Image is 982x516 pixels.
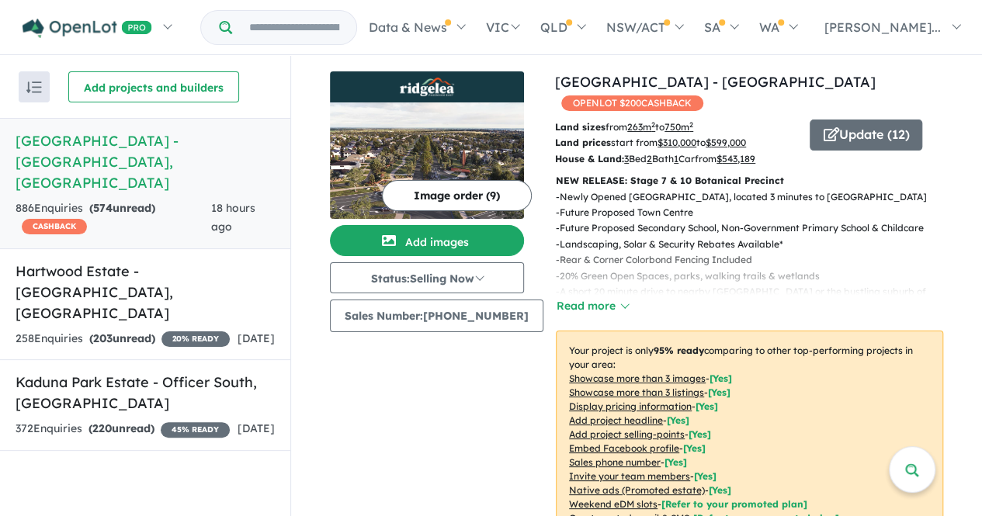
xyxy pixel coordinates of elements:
span: [ Yes ] [664,456,687,468]
p: - 20% Green Open Spaces, parks, walking trails & wetlands [556,268,956,284]
sup: 2 [689,120,693,129]
b: Land sizes [555,121,606,133]
p: - Newly Opened [GEOGRAPHIC_DATA], located 3 minutes to [GEOGRAPHIC_DATA] [556,189,956,205]
p: - Future Proposed Secondary School, Non-Government Primary School & Childcare [556,220,956,236]
span: [ Yes ] [694,470,717,482]
p: - Future Proposed Town Centre [556,205,956,220]
p: - Rear & Corner Colorbond Fencing Included [556,252,956,268]
p: - Landscaping, Solar & Security Rebates Available* [556,237,956,252]
p: NEW RELEASE: Stage 7 & 10 Botanical Precinct [556,173,943,189]
span: 18 hours ago [211,201,255,234]
span: 574 [93,201,113,215]
b: House & Land: [555,153,624,164]
p: from [555,119,798,135]
div: 886 Enquir ies [16,199,211,237]
sup: 2 [651,120,655,129]
b: 95 % ready [654,345,704,356]
button: Read more [556,297,629,315]
button: Add projects and builders [68,71,239,102]
strong: ( unread) [89,331,155,345]
img: Ridgelea Estate - Pakenham East Logo [336,78,518,96]
p: - A short 20 minute drive to nearby [GEOGRAPHIC_DATA] or the bustling suburb of [GEOGRAPHIC_DATA] [556,284,956,316]
div: 258 Enquir ies [16,330,230,348]
span: to [655,121,693,133]
span: 20 % READY [161,331,230,347]
u: Display pricing information [569,400,692,412]
b: Land prices [555,137,611,148]
button: Image order (9) [382,180,532,211]
p: start from [555,135,798,151]
span: [DATE] [238,421,275,435]
u: Showcase more than 3 images [569,372,706,384]
span: [Refer to your promoted plan] [661,498,807,510]
h5: Hartwood Estate - [GEOGRAPHIC_DATA] , [GEOGRAPHIC_DATA] [16,261,275,324]
span: [DATE] [238,331,275,345]
span: [ Yes ] [710,372,732,384]
span: CASHBACK [22,219,87,234]
span: [ Yes ] [683,442,706,454]
u: Add project selling-points [569,428,685,440]
u: 2 [647,153,652,164]
u: 3 [624,153,629,164]
a: Ridgelea Estate - Pakenham East LogoRidgelea Estate - Pakenham East [330,71,524,219]
u: Native ads (Promoted estate) [569,484,705,496]
u: Weekend eDM slots [569,498,658,510]
span: 203 [93,331,113,345]
h5: [GEOGRAPHIC_DATA] - [GEOGRAPHIC_DATA] , [GEOGRAPHIC_DATA] [16,130,275,193]
span: [ Yes ] [667,414,689,426]
div: 372 Enquir ies [16,420,230,438]
u: 750 m [664,121,693,133]
button: Status:Selling Now [330,262,524,293]
span: OPENLOT $ 200 CASHBACK [561,95,703,111]
strong: ( unread) [88,421,154,435]
input: Try estate name, suburb, builder or developer [235,11,353,44]
button: Update (12) [810,119,922,151]
strong: ( unread) [89,201,155,215]
u: Showcase more than 3 listings [569,386,704,398]
span: [Yes] [709,484,731,496]
span: [ Yes ] [708,386,730,398]
span: 220 [92,421,112,435]
u: $ 599,000 [706,137,746,148]
span: 45 % READY [161,422,230,438]
u: $ 310,000 [658,137,696,148]
p: Bed Bath Car from [555,151,798,167]
span: [ Yes ] [696,400,718,412]
span: to [696,137,746,148]
a: [GEOGRAPHIC_DATA] - [GEOGRAPHIC_DATA] [555,73,876,91]
u: Invite your team members [569,470,690,482]
img: Ridgelea Estate - Pakenham East [330,102,524,219]
img: Openlot PRO Logo White [23,19,152,38]
u: Add project headline [569,414,663,426]
u: 263 m [627,121,655,133]
img: sort.svg [26,81,42,93]
u: 1 [674,153,678,164]
u: Sales phone number [569,456,661,468]
button: Sales Number:[PHONE_NUMBER] [330,300,543,332]
button: Add images [330,225,524,256]
span: [ Yes ] [689,428,711,440]
h5: Kaduna Park Estate - Officer South , [GEOGRAPHIC_DATA] [16,372,275,414]
u: $ 543,189 [717,153,755,164]
span: [PERSON_NAME]... [824,19,941,35]
u: Embed Facebook profile [569,442,679,454]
